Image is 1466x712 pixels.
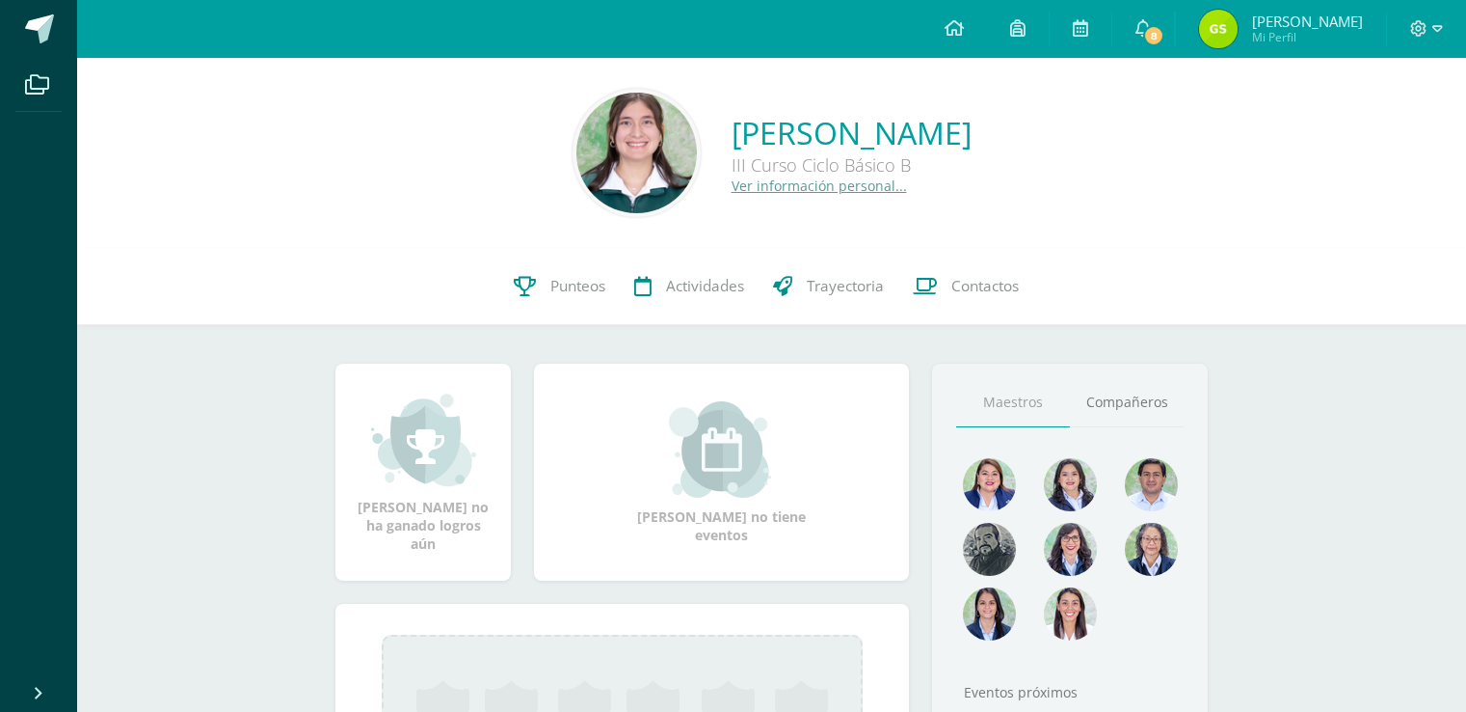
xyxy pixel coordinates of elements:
img: event_small.png [669,401,774,498]
img: 38d188cc98c34aa903096de2d1c9671e.png [1044,588,1097,641]
span: Contactos [951,276,1019,296]
a: Trayectoria [759,248,898,325]
img: 135afc2e3c36cc19cf7f4a6ffd4441d1.png [963,458,1016,511]
a: Maestros [956,378,1070,427]
img: 8536200cfa7ae5b6d5c727973ec57994.png [576,93,697,213]
a: Ver información personal... [732,177,907,195]
img: b1da893d1b21f2b9f45fcdf5240f8abd.png [1044,523,1097,576]
a: [PERSON_NAME] [732,112,972,153]
img: 1e7bfa517bf798cc96a9d855bf172288.png [1125,458,1178,511]
a: Contactos [898,248,1033,325]
img: achievement_small.png [371,392,476,488]
div: [PERSON_NAME] no tiene eventos [626,401,818,544]
img: 68491b968eaf45af92dd3338bd9092c6.png [1125,523,1178,576]
div: [PERSON_NAME] no ha ganado logros aún [355,392,492,553]
a: Punteos [499,248,620,325]
span: Trayectoria [807,276,884,296]
img: 45e5189d4be9c73150df86acb3c68ab9.png [1044,458,1097,511]
span: Actividades [666,276,744,296]
a: Compañeros [1070,378,1184,427]
img: 4179e05c207095638826b52d0d6e7b97.png [963,523,1016,576]
img: 4f37302272b6e5e19caeb0d4110de8ad.png [1199,10,1238,48]
div: Eventos próximos [956,683,1184,701]
div: III Curso Ciclo Básico B [732,153,972,177]
span: Mi Perfil [1252,29,1363,45]
img: d4e0c534ae446c0d00535d3bb96704e9.png [963,588,1016,641]
a: Actividades [620,248,759,325]
span: 8 [1143,25,1164,46]
span: Punteos [550,276,605,296]
span: [PERSON_NAME] [1252,12,1363,31]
